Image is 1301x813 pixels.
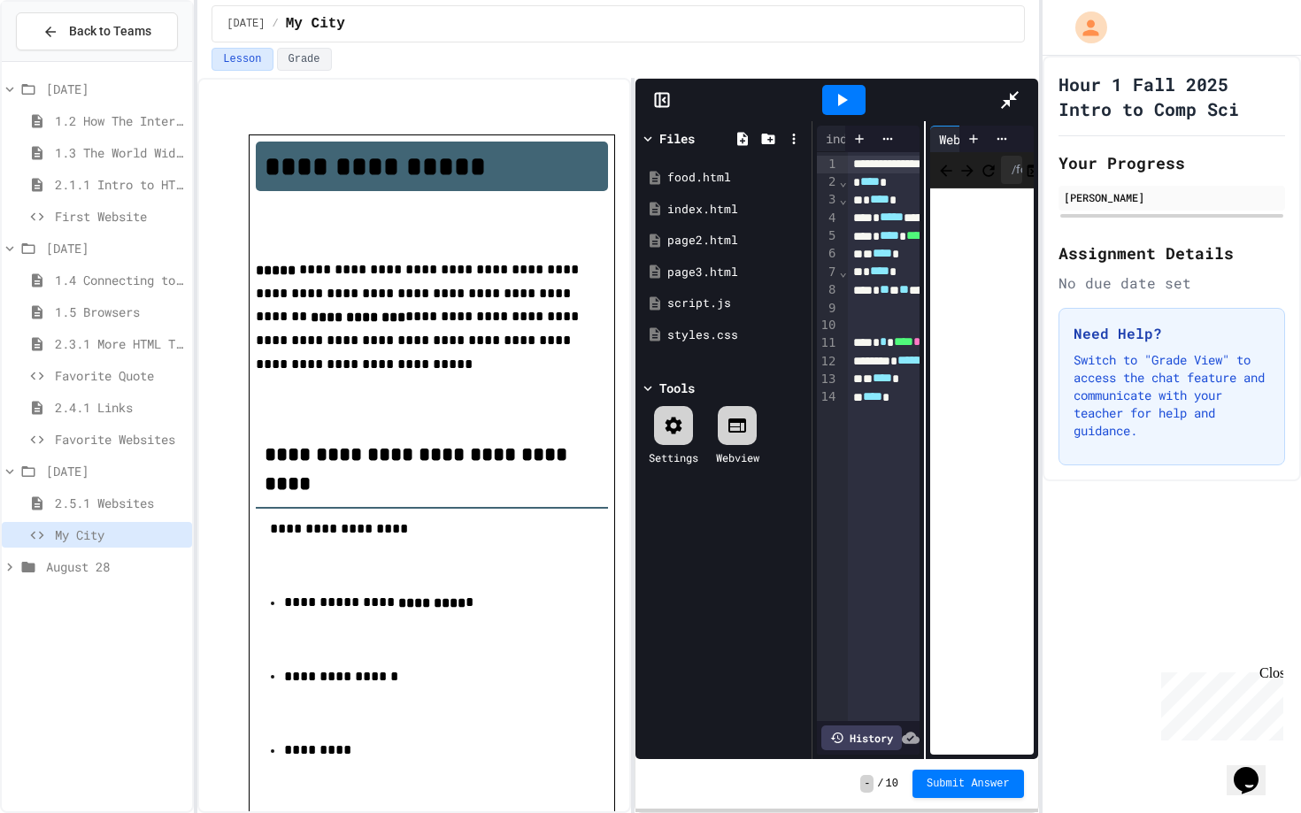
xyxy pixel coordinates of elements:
div: page3.html [667,264,805,281]
div: index.html [817,129,905,148]
button: Back to Teams [16,12,178,50]
button: Submit Answer [912,770,1024,798]
span: Fold line [838,192,847,206]
div: 3 [817,191,839,209]
button: Grade [277,48,332,71]
span: My City [55,525,185,544]
div: 14 [817,388,839,406]
span: - [860,775,874,793]
div: styles.css [667,326,805,344]
span: 10 [886,777,898,791]
div: 6 [817,245,839,263]
span: [DATE] [46,239,185,257]
div: Chat with us now!Close [7,7,122,112]
div: page2.html [667,232,805,249]
div: food.html [667,169,805,187]
p: Switch to "Grade View" to access the chat feature and communicate with your teacher for help and ... [1074,351,1270,440]
div: Files [659,129,695,148]
span: / [273,17,279,31]
div: 13 [817,371,839,388]
span: 2.3.1 More HTML Tags [55,334,185,353]
span: [DATE] [46,80,185,98]
div: History [821,725,902,750]
span: First Website [55,207,185,226]
div: script.js [667,295,805,312]
iframe: chat widget [1227,742,1283,795]
span: Fold line [838,265,847,279]
div: 7 [817,264,839,281]
span: Back [937,158,955,180]
span: 1.3 The World Wide Web [55,143,185,162]
span: Favorite Quote [55,366,185,385]
button: Console [1026,159,1043,180]
div: 8 [817,281,839,299]
h3: Need Help? [1074,323,1270,344]
span: My City [286,13,345,35]
div: 9 [817,300,839,318]
span: Back to Teams [69,22,151,41]
span: Favorite Websites [55,430,185,449]
span: 1.4 Connecting to a Website [55,271,185,289]
div: 4 [817,210,839,227]
div: 5 [817,227,839,245]
span: / [877,777,883,791]
div: No due date set [1059,272,1285,294]
div: [PERSON_NAME] [1064,189,1280,205]
span: Fold line [838,174,847,188]
button: Refresh [980,159,997,180]
span: 2.4.1 Links [55,398,185,417]
div: WebView [930,126,1043,152]
div: My Account [1057,7,1112,48]
span: 1.5 Browsers [55,303,185,321]
span: August 28 [46,557,185,576]
button: Lesson [212,48,273,71]
h2: Assignment Details [1059,241,1285,265]
div: index.html [667,201,805,219]
h2: Your Progress [1059,150,1285,175]
div: 1 [817,156,839,173]
iframe: Web Preview [930,188,1034,755]
span: Submit Answer [927,777,1010,791]
div: index.html [817,126,928,152]
div: 2 [817,173,839,191]
span: 2.5.1 Websites [55,494,185,512]
span: 1.2 How The Internet Works [55,111,185,130]
div: 11 [817,334,839,352]
div: WebView [930,130,997,149]
div: 10 [817,317,839,334]
div: Settings [649,449,698,465]
span: Forward [958,158,976,180]
span: 2.1.1 Intro to HTML [55,175,185,194]
div: /food.html [1001,156,1022,184]
div: 12 [817,353,839,371]
iframe: chat widget [1154,665,1283,740]
span: [DATE] [46,462,185,480]
div: Webview [716,449,759,465]
div: Tools [659,379,695,397]
h1: Hour 1 Fall 2025 Intro to Comp Sci [1059,72,1285,121]
span: [DATE] [227,17,265,31]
